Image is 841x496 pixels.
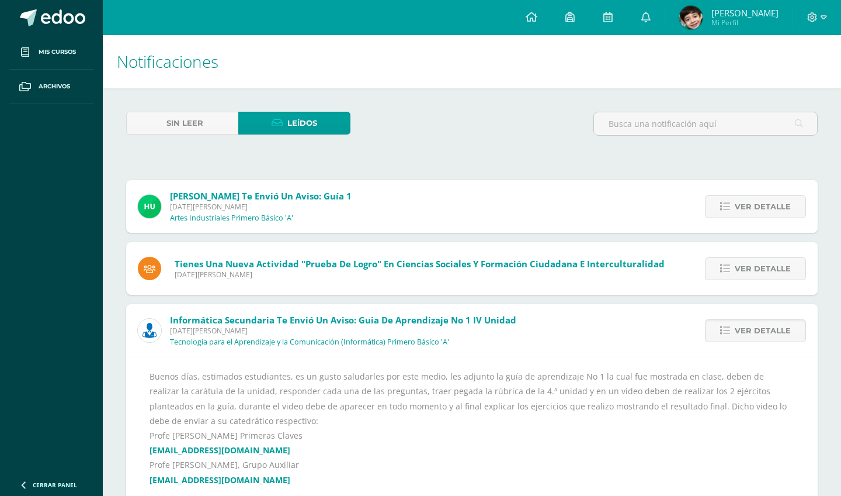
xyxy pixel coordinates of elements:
[170,314,516,326] span: Informática Secundaria te envió un aviso: Guia De Aprendizaje No 1 IV Unidad
[39,47,76,57] span: Mis cursos
[170,326,516,336] span: [DATE][PERSON_NAME]
[735,320,791,342] span: Ver detalle
[9,35,93,70] a: Mis cursos
[594,112,817,135] input: Busca una notificación aquí
[150,474,290,485] a: [EMAIL_ADDRESS][DOMAIN_NAME]
[166,112,203,134] span: Sin leer
[170,202,352,212] span: [DATE][PERSON_NAME]
[175,258,665,270] span: Tienes una nueva actividad "Prueba de Logro" En Ciencias Sociales y Formación Ciudadana e Intercu...
[679,6,703,29] img: 82336863d7536c2c92357bf518fcffdf.png
[238,112,350,135] a: Leídos
[150,445,290,456] a: [EMAIL_ADDRESS][DOMAIN_NAME]
[711,7,779,19] span: [PERSON_NAME]
[138,319,161,342] img: 6ed6846fa57649245178fca9fc9a58dd.png
[170,337,449,347] p: Tecnología para el Aprendizaje y la Comunicación (Informática) Primero Básico 'A'
[735,196,791,218] span: Ver detalle
[735,258,791,280] span: Ver detalle
[126,112,238,135] a: Sin leer
[711,18,779,27] span: Mi Perfil
[175,270,665,280] span: [DATE][PERSON_NAME]
[287,112,317,134] span: Leídos
[39,82,70,91] span: Archivos
[9,70,93,104] a: Archivos
[138,195,161,218] img: fd23069c3bd5c8dde97a66a86ce78287.png
[33,481,77,489] span: Cerrar panel
[117,50,218,73] span: Notificaciones
[170,190,352,202] span: [PERSON_NAME] te envió un aviso: Guía 1
[170,213,293,223] p: Artes Industriales Primero Básico 'A'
